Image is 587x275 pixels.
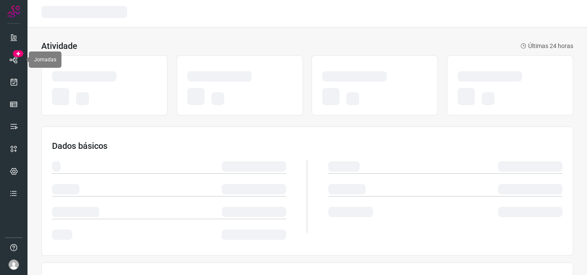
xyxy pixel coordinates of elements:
h3: Atividade [41,41,77,51]
span: Jornadas [34,57,56,63]
h3: Dados básicos [52,141,563,151]
img: Logo [7,5,20,18]
p: Últimas 24 horas [520,42,573,51]
img: avatar-user-boy.jpg [9,260,19,270]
